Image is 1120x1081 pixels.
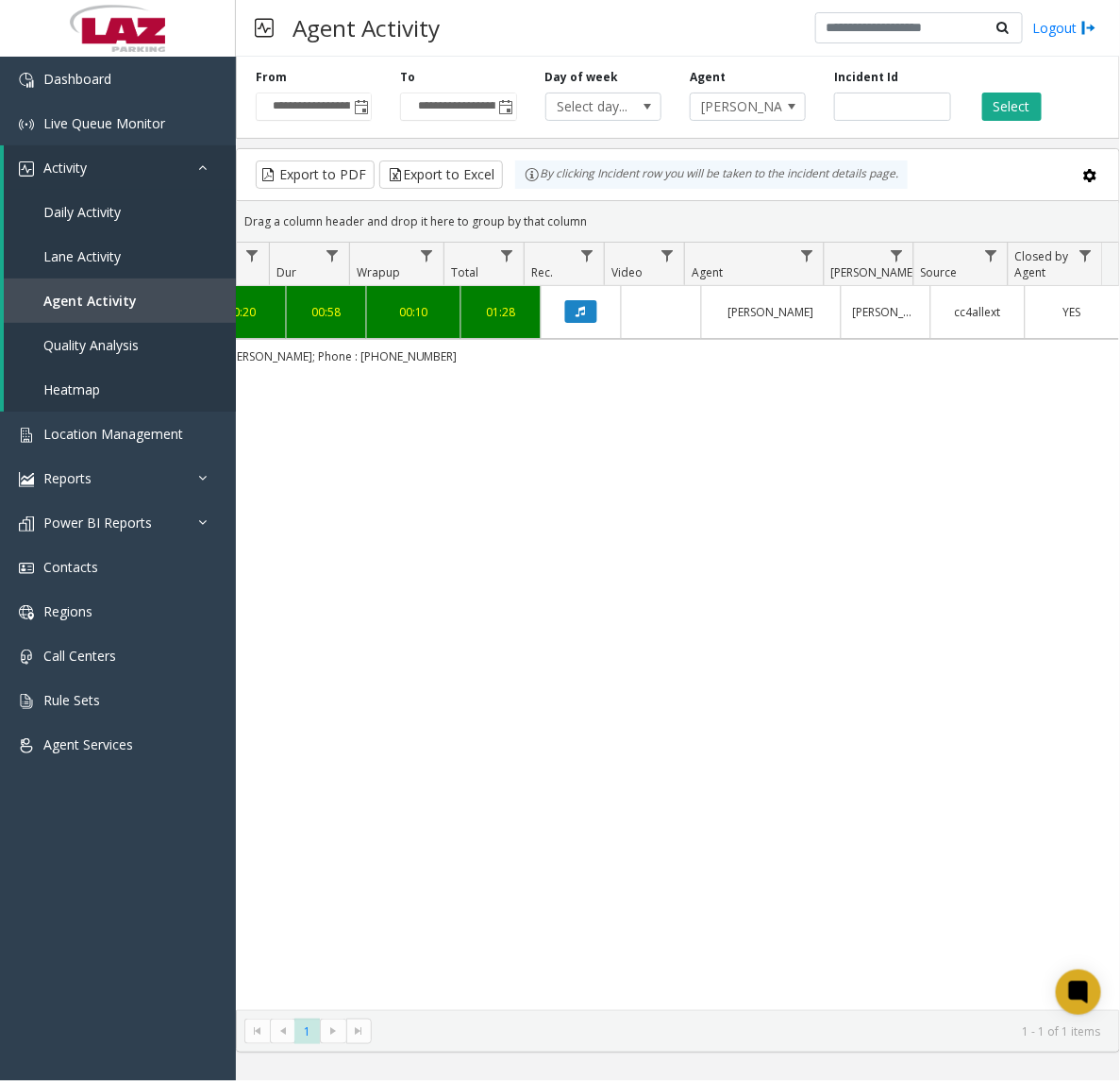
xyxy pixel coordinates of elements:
span: Lane Activity [43,247,121,265]
span: Toggle popup [350,93,371,120]
a: Video Filter Menu [655,243,680,268]
span: Agent Activity [43,292,137,310]
label: To [400,69,415,86]
img: 'icon' [19,428,34,443]
img: 'icon' [19,161,34,177]
img: 'icon' [19,472,34,487]
span: Activity [43,159,87,177]
div: Data table [237,243,1119,1009]
a: YES [1037,303,1108,321]
span: Toggle popup [495,93,516,120]
a: Rec. Filter Menu [575,243,600,268]
a: cc4allext [943,303,1013,321]
span: YES [1063,304,1081,320]
img: 'icon' [19,650,34,665]
kendo-pager-info: 1 - 1 of 1 items [383,1023,1100,1039]
div: By clicking Incident row you will be taken to the incident details page. [515,160,908,189]
span: Reports [43,469,92,487]
span: Agent [692,264,723,280]
span: Total [451,264,478,280]
span: [PERSON_NAME] [691,93,782,120]
a: Closed by Agent Filter Menu [1073,243,1098,268]
a: Wrapup Filter Menu [414,243,440,268]
a: Heatmap [4,367,236,412]
div: Drag a column header and drop it here to group by that column [237,205,1119,238]
span: Power BI Reports [43,514,152,532]
span: Wrapup [357,264,400,280]
img: 'icon' [19,561,34,576]
span: Dur [276,264,296,280]
img: infoIcon.svg [525,167,540,182]
a: Agent Filter Menu [794,243,820,268]
a: Dur Filter Menu [320,243,345,268]
img: 'icon' [19,694,34,709]
a: 00:10 [378,303,449,321]
label: Agent [690,69,726,86]
a: Lane Activity [4,234,236,279]
a: Total Filter Menu [494,243,520,268]
h3: Agent Activity [283,5,449,51]
span: Quality Analysis [43,336,139,354]
button: Export to PDF [256,160,375,189]
img: 'icon' [19,738,34,753]
a: 00:20 [209,303,275,321]
span: Closed by Agent [1015,248,1069,280]
img: logout [1081,18,1096,38]
span: Rec. [531,264,553,280]
img: 'icon' [19,117,34,132]
a: Activity [4,145,236,190]
span: Dashboard [43,70,111,88]
img: 'icon' [19,605,34,620]
a: Source Filter Menu [978,243,1004,268]
a: 00:58 [298,303,355,321]
img: 'icon' [19,73,34,88]
span: Daily Activity [43,203,121,221]
span: Heatmap [43,380,100,398]
span: Location Management [43,425,183,443]
label: From [256,69,287,86]
a: [PERSON_NAME] [853,303,919,321]
span: Rule Sets [43,691,100,709]
label: Day of week [545,69,619,86]
span: Video [611,264,643,280]
button: Select [982,93,1042,121]
span: Live Queue Monitor [43,114,165,132]
a: Quality Analysis [4,323,236,367]
a: Logout [1032,18,1096,38]
a: Queue Filter Menu [240,243,265,268]
span: Regions [43,602,92,620]
span: Page 1 [294,1019,320,1044]
a: 01:28 [473,303,529,321]
a: Parker Filter Menu [884,243,910,268]
span: Contacts [43,558,98,576]
a: Daily Activity [4,190,236,234]
span: [PERSON_NAME] [831,264,917,280]
a: [PERSON_NAME] [713,303,829,321]
img: 'icon' [19,516,34,532]
span: Source [921,264,958,280]
img: pageIcon [255,5,274,51]
label: Incident Id [834,69,898,86]
button: Export to Excel [379,160,503,189]
span: Call Centers [43,647,116,665]
span: Agent Services [43,735,133,753]
span: Select day... [546,93,638,120]
a: Agent Activity [4,279,236,323]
